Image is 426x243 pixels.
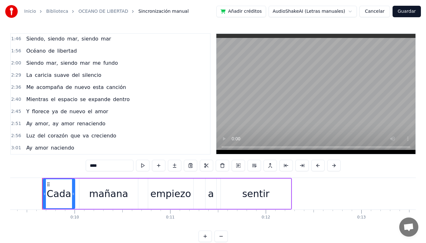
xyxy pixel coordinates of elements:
[91,132,117,139] span: creciendo
[357,215,366,220] div: 0:13
[92,84,104,91] span: esta
[106,84,127,91] span: canción
[25,132,35,139] span: Luz
[56,47,77,55] span: libertad
[100,35,112,42] span: mar
[67,35,80,42] span: mar,
[25,47,46,55] span: Océano
[87,108,93,115] span: el
[71,71,80,79] span: del
[399,217,418,237] div: Chat abierto
[11,145,21,151] span: 3:01
[46,59,59,67] span: mar,
[11,121,21,127] span: 2:51
[54,71,70,79] span: suave
[24,8,36,15] a: Inicio
[47,35,65,42] span: siendo
[208,187,214,201] div: a
[36,84,64,91] span: acompaña
[25,144,33,151] span: Ay
[51,108,59,115] span: ya
[150,187,191,201] div: empiezo
[70,215,79,220] div: 0:10
[69,108,86,115] span: nuevo
[52,120,59,127] span: ay
[138,8,189,15] span: Sincronización manual
[60,59,78,67] span: siendo
[65,84,73,91] span: de
[216,6,266,17] button: Añadir créditos
[79,96,86,103] span: se
[262,215,270,220] div: 0:12
[37,132,46,139] span: del
[31,108,50,115] span: florece
[5,5,18,18] img: youka
[11,84,21,91] span: 2:36
[11,108,21,115] span: 2:45
[89,187,128,201] div: mañana
[242,187,270,201] div: sentir
[393,6,421,17] button: Guardar
[11,36,21,42] span: 1:46
[88,96,111,103] span: expande
[25,59,44,67] span: Siendo
[47,187,71,201] div: Cada
[25,108,30,115] span: Y
[166,215,175,220] div: 0:11
[46,8,68,15] a: Biblioteca
[61,120,75,127] span: amor
[60,108,68,115] span: de
[11,48,21,54] span: 1:56
[50,96,56,103] span: el
[47,132,69,139] span: corazón
[25,35,46,42] span: Siendo,
[25,96,49,103] span: Mientras
[359,6,390,17] button: Cancelar
[57,96,78,103] span: espacio
[11,96,21,103] span: 2:40
[82,132,90,139] span: va
[94,108,109,115] span: amor
[11,72,21,78] span: 2:29
[24,8,189,15] nav: breadcrumb
[34,144,49,151] span: amor
[82,71,102,79] span: silencio
[50,144,75,151] span: naciendo
[112,96,130,103] span: dentro
[78,8,128,15] a: OCEANO DE LIBERTAD
[92,59,101,67] span: me
[25,84,34,91] span: Me
[103,59,119,67] span: fundo
[74,84,91,91] span: nuevo
[25,71,33,79] span: La
[34,120,51,127] span: amor,
[47,47,55,55] span: de
[25,120,33,127] span: Ay
[79,59,91,67] span: mar
[81,35,99,42] span: siendo
[34,71,52,79] span: caricia
[11,133,21,139] span: 2:56
[11,60,21,66] span: 2:00
[70,132,81,139] span: que
[76,120,106,127] span: renaciendo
